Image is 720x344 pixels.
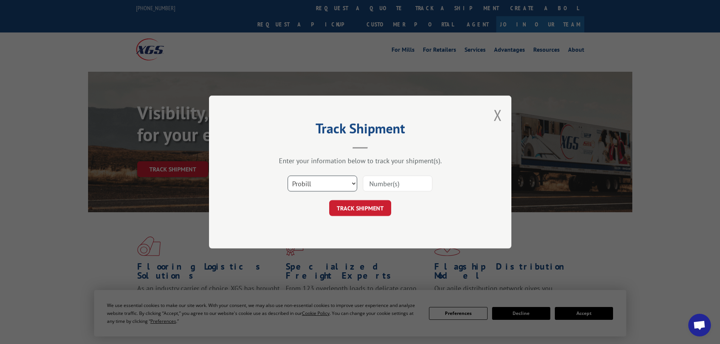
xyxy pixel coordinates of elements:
[247,123,474,137] h2: Track Shipment
[494,105,502,125] button: Close modal
[688,314,711,336] a: Open chat
[247,156,474,165] div: Enter your information below to track your shipment(s).
[363,176,432,191] input: Number(s)
[329,200,391,216] button: TRACK SHIPMENT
